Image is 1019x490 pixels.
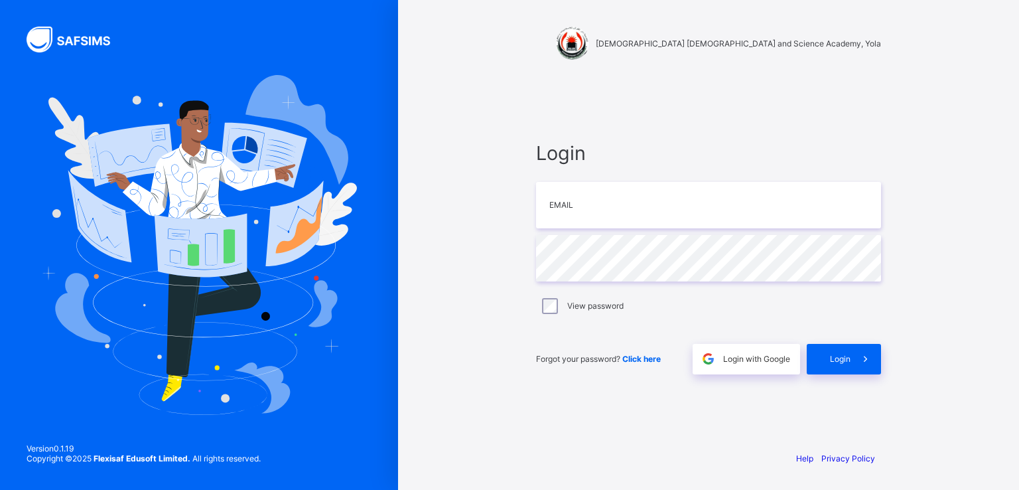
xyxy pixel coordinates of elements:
span: Login with Google [723,354,790,364]
img: google.396cfc9801f0270233282035f929180a.svg [701,351,716,367]
span: [DEMOGRAPHIC_DATA] [DEMOGRAPHIC_DATA] and Science Academy, Yola [596,39,881,48]
strong: Flexisaf Edusoft Limited. [94,453,190,463]
span: Copyright © 2025 All rights reserved. [27,453,261,463]
a: Click here [622,354,661,364]
a: Help [796,453,813,463]
span: Login [830,354,850,364]
a: Privacy Policy [821,453,875,463]
span: Forgot your password? [536,354,661,364]
span: Login [536,141,881,165]
label: View password [567,301,624,311]
img: Hero Image [41,75,357,415]
img: SAFSIMS Logo [27,27,126,52]
span: Version 0.1.19 [27,444,261,453]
